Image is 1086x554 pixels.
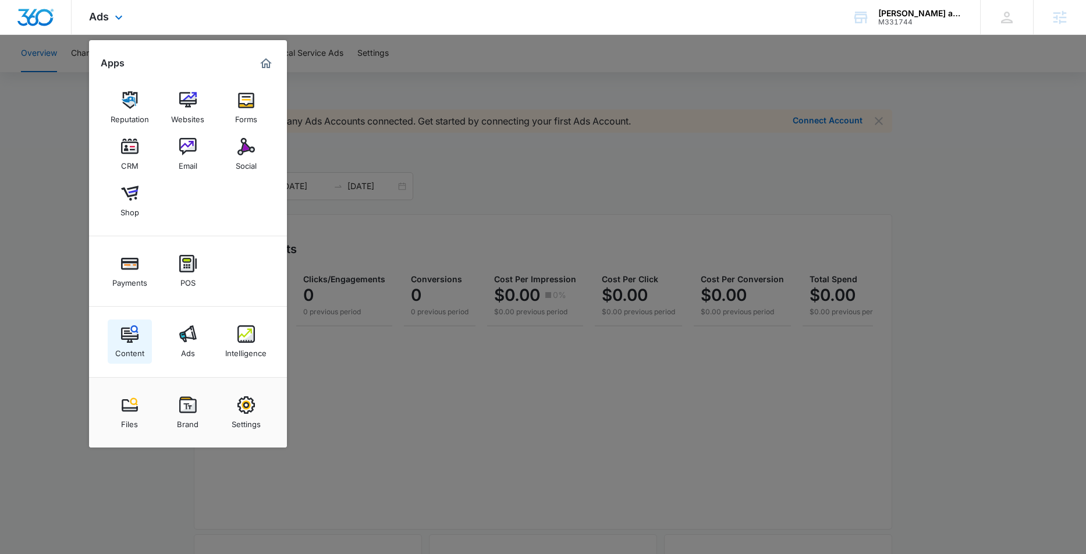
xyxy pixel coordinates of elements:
[878,18,963,26] div: account id
[121,155,139,171] div: CRM
[232,414,261,429] div: Settings
[31,68,41,77] img: tab_domain_overview_orange.svg
[115,343,144,358] div: Content
[257,54,275,73] a: Marketing 360® Dashboard
[166,249,210,293] a: POS
[171,109,204,124] div: Websites
[224,319,268,364] a: Intelligence
[33,19,57,28] div: v 4.0.25
[129,69,196,76] div: Keywords by Traffic
[116,68,125,77] img: tab_keywords_by_traffic_grey.svg
[236,155,257,171] div: Social
[111,109,149,124] div: Reputation
[19,30,28,40] img: website_grey.svg
[235,109,257,124] div: Forms
[177,414,198,429] div: Brand
[166,86,210,130] a: Websites
[878,9,963,18] div: account name
[101,58,125,69] h2: Apps
[166,390,210,435] a: Brand
[44,69,104,76] div: Domain Overview
[89,10,109,23] span: Ads
[108,249,152,293] a: Payments
[224,86,268,130] a: Forms
[112,272,147,287] div: Payments
[108,86,152,130] a: Reputation
[108,319,152,364] a: Content
[30,30,128,40] div: Domain: [DOMAIN_NAME]
[225,343,267,358] div: Intelligence
[19,19,28,28] img: logo_orange.svg
[108,132,152,176] a: CRM
[166,319,210,364] a: Ads
[224,132,268,176] a: Social
[108,179,152,223] a: Shop
[120,202,139,217] div: Shop
[121,414,138,429] div: Files
[180,272,196,287] div: POS
[179,155,197,171] div: Email
[108,390,152,435] a: Files
[224,390,268,435] a: Settings
[181,343,195,358] div: Ads
[166,132,210,176] a: Email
